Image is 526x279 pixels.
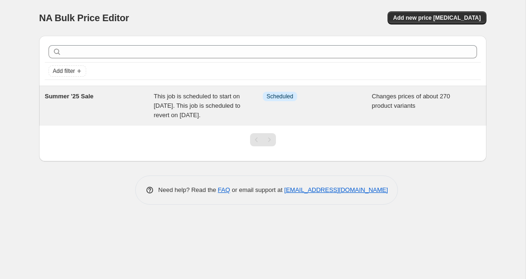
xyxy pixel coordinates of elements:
a: [EMAIL_ADDRESS][DOMAIN_NAME] [284,186,388,193]
span: Scheduled [267,93,293,100]
span: Summer '25 Sale [45,93,94,100]
span: or email support at [230,186,284,193]
span: NA Bulk Price Editor [39,13,129,23]
a: FAQ [218,186,230,193]
span: Changes prices of about 270 product variants [372,93,450,109]
span: This job is scheduled to start on [DATE]. This job is scheduled to revert on [DATE]. [154,93,241,119]
span: Need help? Read the [158,186,218,193]
button: Add filter [49,65,86,77]
span: Add new price [MEDICAL_DATA] [393,14,481,22]
span: Add filter [53,67,75,75]
button: Add new price [MEDICAL_DATA] [388,11,486,24]
nav: Pagination [250,133,276,146]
